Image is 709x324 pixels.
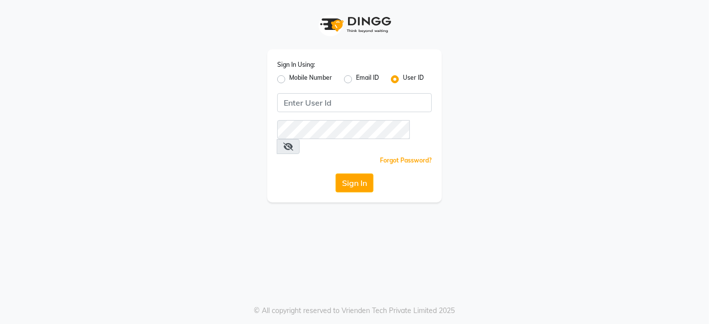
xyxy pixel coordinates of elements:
[277,93,432,112] input: Username
[356,73,379,85] label: Email ID
[380,157,432,164] a: Forgot Password?
[315,10,394,39] img: logo1.svg
[403,73,424,85] label: User ID
[277,120,410,139] input: Username
[336,173,373,192] button: Sign In
[289,73,332,85] label: Mobile Number
[277,60,315,69] label: Sign In Using:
